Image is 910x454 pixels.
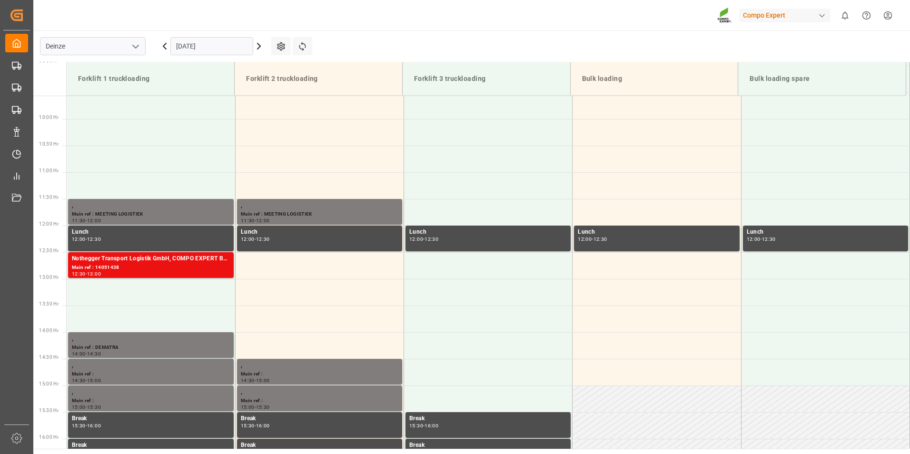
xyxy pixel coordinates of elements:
[578,227,735,237] div: Lunch
[72,405,86,409] div: 15:00
[72,370,230,378] div: Main ref :
[86,378,87,383] div: -
[86,272,87,276] div: -
[739,9,831,22] div: Compo Expert
[241,387,398,397] div: ,
[255,237,256,241] div: -
[72,210,230,218] div: Main ref : MEETING LOGISTIEK
[39,328,59,333] span: 14:00 Hr
[762,237,776,241] div: 12:30
[747,237,761,241] div: 12:00
[592,237,593,241] div: -
[241,227,398,237] div: Lunch
[255,378,256,383] div: -
[241,378,255,383] div: 14:30
[72,387,230,397] div: ,
[86,424,87,428] div: -
[170,37,253,55] input: DD.MM.YYYY
[256,378,270,383] div: 15:00
[578,70,731,88] div: Bulk loading
[72,218,86,223] div: 11:30
[241,405,255,409] div: 15:00
[128,39,142,54] button: open menu
[72,201,230,210] div: ,
[72,264,230,272] div: Main ref : 14051438
[87,272,101,276] div: 13:00
[761,237,762,241] div: -
[86,405,87,409] div: -
[410,70,563,88] div: Forklift 3 truckloading
[39,221,59,227] span: 12:00 Hr
[86,352,87,356] div: -
[39,381,59,386] span: 15:00 Hr
[39,141,59,147] span: 10:30 Hr
[409,227,567,237] div: Lunch
[241,424,255,428] div: 15:30
[425,424,438,428] div: 16:00
[86,218,87,223] div: -
[40,37,146,55] input: Type to search/select
[834,5,856,26] button: show 0 new notifications
[72,441,230,450] div: Break
[241,397,398,405] div: Main ref :
[87,405,101,409] div: 15:30
[255,405,256,409] div: -
[86,237,87,241] div: -
[241,361,398,370] div: ,
[74,70,227,88] div: Forklift 1 truckloading
[241,441,398,450] div: Break
[423,424,425,428] div: -
[72,361,230,370] div: ,
[39,115,59,120] span: 10:00 Hr
[72,227,230,237] div: Lunch
[241,201,398,210] div: ,
[425,237,438,241] div: 12:30
[39,168,59,173] span: 11:00 Hr
[746,70,898,88] div: Bulk loading spare
[39,408,59,413] span: 15:30 Hr
[87,237,101,241] div: 12:30
[256,424,270,428] div: 16:00
[241,218,255,223] div: 11:30
[39,301,59,306] span: 13:30 Hr
[72,378,86,383] div: 14:30
[72,272,86,276] div: 12:30
[256,218,270,223] div: 12:00
[593,237,607,241] div: 12:30
[409,414,567,424] div: Break
[578,237,592,241] div: 12:00
[72,254,230,264] div: Nothegger Transport Logistik GmbH, COMPO EXPERT Benelux N.V.
[39,195,59,200] span: 11:30 Hr
[72,237,86,241] div: 12:00
[72,397,230,405] div: Main ref :
[87,424,101,428] div: 16:00
[255,218,256,223] div: -
[423,237,425,241] div: -
[72,334,230,344] div: ,
[409,441,567,450] div: Break
[241,370,398,378] div: Main ref :
[409,237,423,241] div: 12:00
[39,275,59,280] span: 13:00 Hr
[39,248,59,253] span: 12:30 Hr
[747,227,904,237] div: Lunch
[72,352,86,356] div: 14:00
[241,414,398,424] div: Break
[87,352,101,356] div: 14:30
[242,70,395,88] div: Forklift 2 truckloading
[87,378,101,383] div: 15:00
[409,424,423,428] div: 15:30
[87,218,101,223] div: 12:00
[72,414,230,424] div: Break
[241,210,398,218] div: Main ref : MEETING LOGISTIEK
[241,237,255,241] div: 12:00
[717,7,732,24] img: Screenshot%202023-09-29%20at%2010.02.21.png_1712312052.png
[255,424,256,428] div: -
[256,237,270,241] div: 12:30
[39,355,59,360] span: 14:30 Hr
[72,424,86,428] div: 15:30
[39,434,59,440] span: 16:00 Hr
[256,405,270,409] div: 15:30
[72,344,230,352] div: Main ref : DEMATRA
[856,5,877,26] button: Help Center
